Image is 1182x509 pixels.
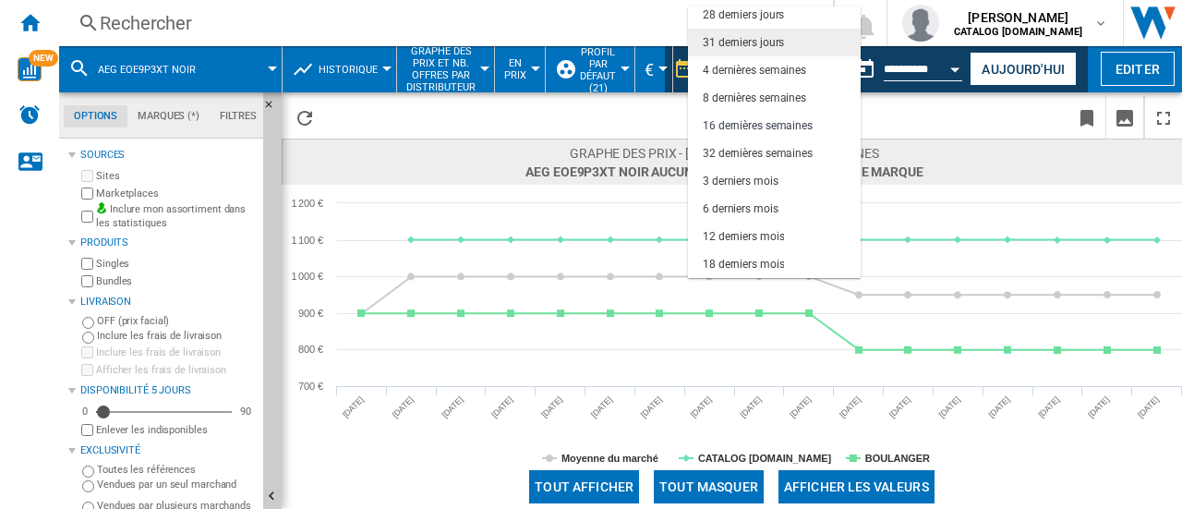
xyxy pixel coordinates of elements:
div: 8 dernières semaines [703,91,806,106]
div: 6 derniers mois [703,201,778,217]
div: 32 dernières semaines [703,146,813,162]
div: 31 derniers jours [703,35,784,51]
div: 18 derniers mois [703,257,784,273]
div: 28 derniers jours [703,7,784,23]
div: 12 derniers mois [703,229,784,245]
div: 16 dernières semaines [703,118,813,134]
div: 3 derniers mois [703,174,778,189]
div: 4 dernières semaines [703,63,806,79]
